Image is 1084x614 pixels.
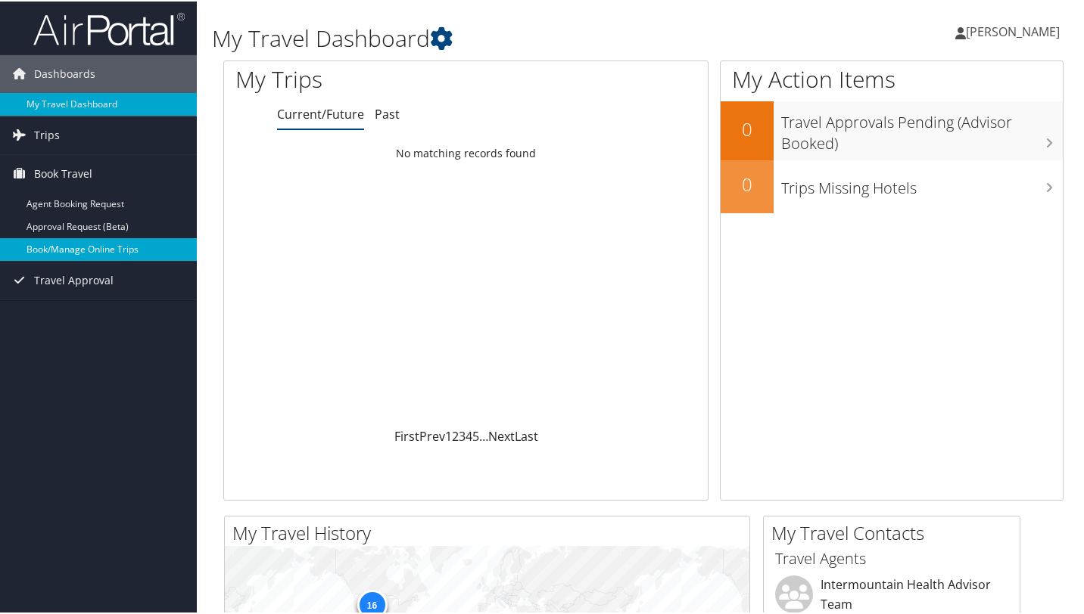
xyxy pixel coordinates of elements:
[445,426,452,443] a: 1
[224,138,708,166] td: No matching records found
[459,426,466,443] a: 3
[34,153,92,191] span: Book Travel
[394,426,419,443] a: First
[955,8,1075,53] a: [PERSON_NAME]
[966,22,1060,39] span: [PERSON_NAME]
[232,519,749,544] h2: My Travel History
[419,426,445,443] a: Prev
[472,426,479,443] a: 5
[479,426,488,443] span: …
[235,62,495,94] h1: My Trips
[33,10,185,45] img: airportal-logo.png
[781,103,1063,153] h3: Travel Approvals Pending (Advisor Booked)
[771,519,1020,544] h2: My Travel Contacts
[452,426,459,443] a: 2
[721,159,1063,212] a: 0Trips Missing Hotels
[212,21,787,53] h1: My Travel Dashboard
[34,54,95,91] span: Dashboards
[466,426,472,443] a: 4
[775,547,1008,568] h3: Travel Agents
[721,62,1063,94] h1: My Action Items
[515,426,538,443] a: Last
[721,115,774,141] h2: 0
[277,104,364,121] a: Current/Future
[375,104,400,121] a: Past
[34,115,60,153] span: Trips
[721,100,1063,158] a: 0Travel Approvals Pending (Advisor Booked)
[488,426,515,443] a: Next
[721,170,774,196] h2: 0
[34,260,114,298] span: Travel Approval
[781,169,1063,197] h3: Trips Missing Hotels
